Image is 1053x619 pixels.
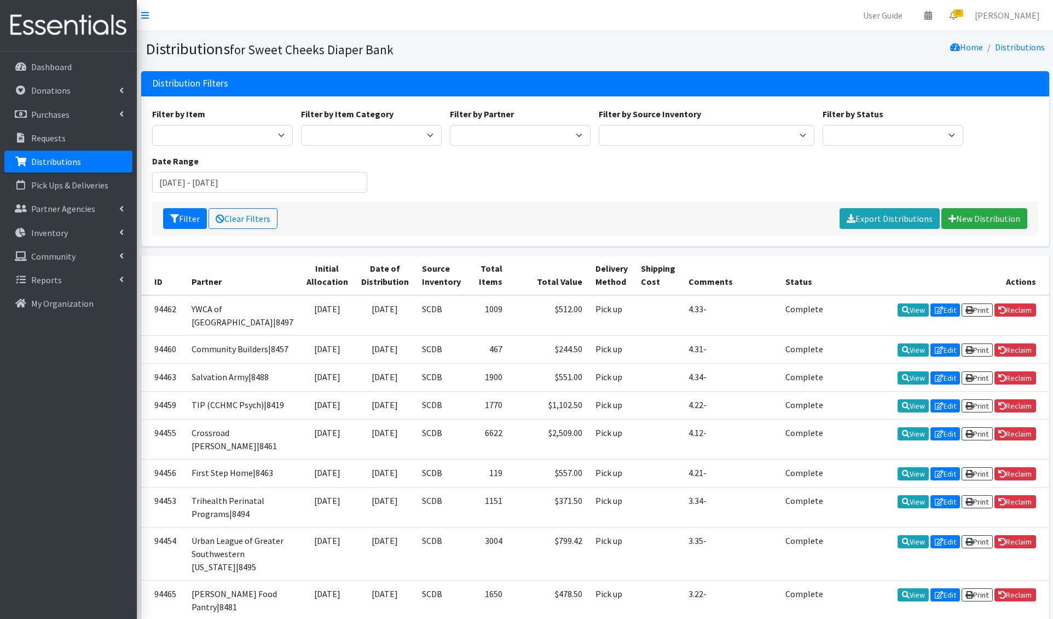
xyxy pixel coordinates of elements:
[185,363,300,391] td: Salvation Army|8488
[152,172,368,193] input: January 1, 2011 - December 31, 2011
[509,459,589,487] td: $557.00
[898,588,929,601] a: View
[355,391,415,419] td: [DATE]
[953,9,963,17] span: 35
[415,391,467,419] td: SCDB
[300,363,355,391] td: [DATE]
[415,419,467,459] td: SCDB
[682,528,779,581] td: 3.35-
[994,467,1036,480] a: Reclaim
[300,528,355,581] td: [DATE]
[589,295,634,336] td: Pick up
[589,459,634,487] td: Pick up
[599,107,701,121] label: Filter by Source Inventory
[31,180,108,191] p: Pick Ups & Deliveries
[355,295,415,336] td: [DATE]
[467,528,509,581] td: 3004
[779,295,830,336] td: Complete
[509,335,589,363] td: $244.50
[355,335,415,363] td: [DATE]
[31,133,66,144] p: Requests
[141,363,185,391] td: 94463
[4,222,132,244] a: Inventory
[4,127,132,149] a: Requests
[415,255,467,295] th: Source Inventory
[467,335,509,363] td: 467
[682,335,779,363] td: 4.31-
[300,419,355,459] td: [DATE]
[930,588,960,601] a: Edit
[31,109,70,120] p: Purchases
[898,399,929,412] a: View
[31,274,62,285] p: Reports
[152,107,205,121] label: Filter by Item
[995,42,1045,53] a: Distributions
[994,427,1036,440] a: Reclaim
[962,495,993,508] a: Print
[300,295,355,336] td: [DATE]
[31,85,71,96] p: Donations
[185,391,300,419] td: TIP (CCHMC Psych)|8419
[185,528,300,581] td: Urban League of Greater Southwestern [US_STATE]|8495
[854,4,911,26] a: User Guide
[589,488,634,528] td: Pick up
[4,269,132,291] a: Reports
[185,255,300,295] th: Partner
[682,295,779,336] td: 4.33-
[779,459,830,487] td: Complete
[779,391,830,419] td: Complete
[682,255,779,295] th: Comments
[31,61,72,72] p: Dashboard
[994,371,1036,385] a: Reclaim
[141,528,185,581] td: 94454
[930,399,960,412] a: Edit
[589,528,634,581] td: Pick up
[300,459,355,487] td: [DATE]
[779,419,830,459] td: Complete
[779,363,830,391] td: Complete
[779,488,830,528] td: Complete
[509,363,589,391] td: $551.00
[4,7,132,44] img: HumanEssentials
[4,245,132,267] a: Community
[941,208,1027,229] a: New Distribution
[141,391,185,419] td: 94459
[682,459,779,487] td: 4.21-
[300,488,355,528] td: [DATE]
[962,427,993,440] a: Print
[589,335,634,363] td: Pick up
[682,488,779,528] td: 3.34-
[152,154,199,168] label: Date Range
[962,399,993,412] a: Print
[415,335,467,363] td: SCDB
[962,535,993,548] a: Print
[415,295,467,336] td: SCDB
[930,427,960,440] a: Edit
[966,4,1049,26] a: [PERSON_NAME]
[994,343,1036,357] a: Reclaim
[779,528,830,581] td: Complete
[355,419,415,459] td: [DATE]
[994,588,1036,601] a: Reclaim
[415,459,467,487] td: SCDB
[589,391,634,419] td: Pick up
[4,198,132,220] a: Partner Agencies
[779,335,830,363] td: Complete
[4,174,132,196] a: Pick Ups & Deliveries
[185,335,300,363] td: Community Builders|8457
[994,303,1036,317] a: Reclaim
[355,459,415,487] td: [DATE]
[898,495,929,508] a: View
[823,107,883,121] label: Filter by Status
[994,399,1036,412] a: Reclaim
[4,79,132,101] a: Donations
[898,427,929,440] a: View
[31,156,81,167] p: Distributions
[930,371,960,385] a: Edit
[141,335,185,363] td: 94460
[930,343,960,357] a: Edit
[185,488,300,528] td: Trihealth Perinatal Programs|8494
[300,391,355,419] td: [DATE]
[31,203,95,214] p: Partner Agencies
[898,535,929,548] a: View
